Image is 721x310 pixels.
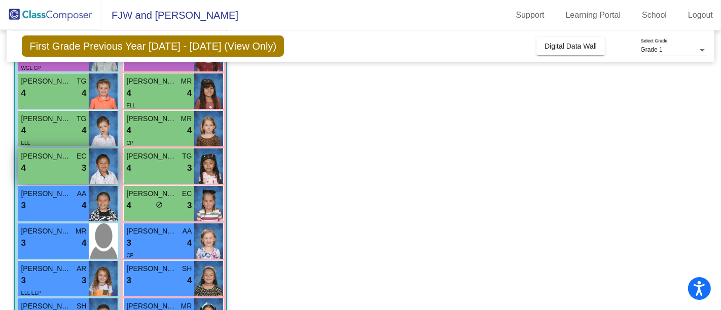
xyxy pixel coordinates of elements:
span: ELL [126,103,135,108]
span: Digital Data Wall [545,42,597,50]
span: 4 [187,87,192,100]
span: 4 [82,237,86,250]
span: MR [181,113,192,124]
span: [PERSON_NAME] [126,226,177,237]
span: 4 [187,237,192,250]
span: 3 [187,199,192,212]
span: [PERSON_NAME] [126,263,177,274]
span: ELL [21,140,30,146]
span: 3 [187,162,192,175]
span: MR [181,76,192,87]
span: 4 [82,87,86,100]
span: Grade 1 [641,46,663,53]
span: 4 [126,87,131,100]
span: TG [77,76,86,87]
span: FJW and [PERSON_NAME] [101,7,238,23]
span: 4 [82,124,86,137]
span: 4 [126,162,131,175]
span: 3 [126,237,131,250]
span: [PERSON_NAME] [126,188,177,199]
span: 4 [126,199,131,212]
span: WGL CP [21,65,41,71]
span: [PERSON_NAME] [21,226,71,237]
span: 4 [21,162,25,175]
span: 4 [21,87,25,100]
span: [PERSON_NAME] [21,113,71,124]
span: 3 [126,274,131,287]
a: Learning Portal [558,7,629,23]
span: AR [77,263,86,274]
span: [PERSON_NAME] [126,76,177,87]
span: [PERSON_NAME] [21,263,71,274]
span: 3 [21,237,25,250]
span: [PERSON_NAME] [21,188,71,199]
span: 3 [82,162,86,175]
span: First Grade Previous Year [DATE] - [DATE] (View Only) [22,35,284,57]
span: 3 [21,274,25,287]
span: MR [76,226,87,237]
span: SH [182,263,192,274]
span: CP [126,140,133,146]
span: EC [77,151,86,162]
span: TG [77,113,86,124]
a: Logout [680,7,721,23]
span: CP [126,253,133,258]
span: AA [77,188,87,199]
span: EC [182,188,192,199]
span: 4 [187,124,192,137]
a: Support [508,7,553,23]
span: 3 [82,274,86,287]
span: 3 [21,199,25,212]
span: 4 [82,199,86,212]
span: [PERSON_NAME] [126,113,177,124]
span: ELL ELP [21,290,41,296]
span: 4 [21,124,25,137]
a: School [634,7,675,23]
span: AA [183,226,192,237]
span: TG [182,151,192,162]
span: [PERSON_NAME] [126,151,177,162]
span: 4 [126,124,131,137]
button: Digital Data Wall [536,37,605,55]
span: do_not_disturb_alt [156,201,163,208]
span: [PERSON_NAME] [21,76,71,87]
span: [PERSON_NAME] [21,151,71,162]
span: 4 [187,274,192,287]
